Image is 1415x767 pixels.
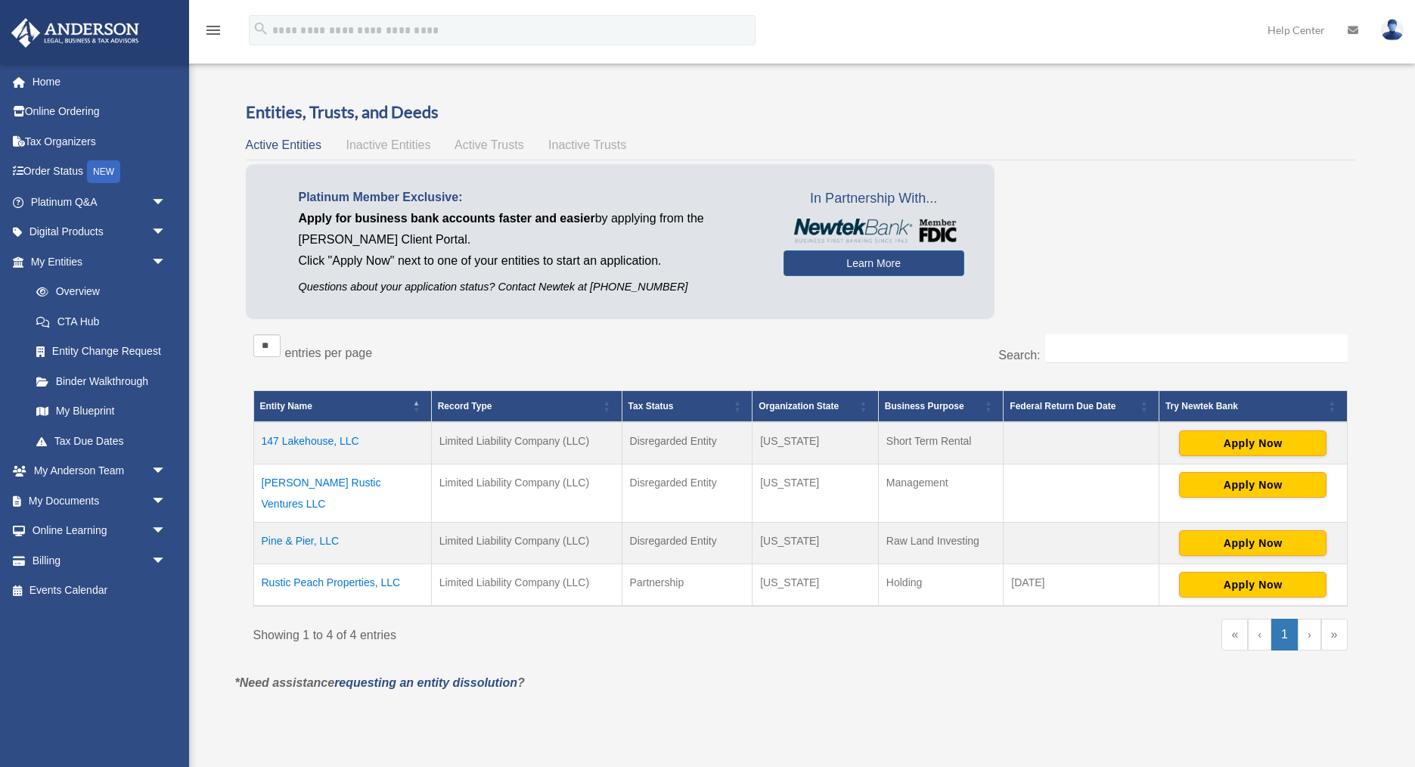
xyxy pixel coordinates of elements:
[246,138,321,151] span: Active Entities
[998,349,1040,362] label: Search:
[151,545,182,576] span: arrow_drop_down
[1179,430,1327,456] button: Apply Now
[752,522,879,564] td: [US_STATE]
[622,464,752,522] td: Disregarded Entity
[21,396,182,427] a: My Blueprint
[253,619,790,646] div: Showing 1 to 4 of 4 entries
[11,97,189,127] a: Online Ordering
[334,676,517,689] a: requesting an entity dissolution
[151,516,182,547] span: arrow_drop_down
[1298,619,1321,651] a: Next
[253,522,431,564] td: Pine & Pier, LLC
[11,247,182,277] a: My Entitiesarrow_drop_down
[21,277,174,307] a: Overview
[752,422,879,464] td: [US_STATE]
[622,564,752,606] td: Partnership
[151,247,182,278] span: arrow_drop_down
[11,157,189,188] a: Order StatusNEW
[21,366,182,396] a: Binder Walkthrough
[878,422,1003,464] td: Short Term Rental
[11,187,189,217] a: Platinum Q&Aarrow_drop_down
[11,486,189,516] a: My Documentsarrow_drop_down
[1179,530,1327,556] button: Apply Now
[235,676,525,689] em: *Need assistance ?
[878,464,1003,522] td: Management
[622,390,752,422] th: Tax Status: Activate to sort
[260,401,312,411] span: Entity Name
[11,126,189,157] a: Tax Organizers
[431,390,622,422] th: Record Type: Activate to sort
[431,522,622,564] td: Limited Liability Company (LLC)
[299,250,761,272] p: Click "Apply Now" next to one of your entities to start an application.
[752,390,879,422] th: Organization State: Activate to sort
[878,564,1003,606] td: Holding
[253,20,269,37] i: search
[1179,572,1327,598] button: Apply Now
[1179,472,1327,498] button: Apply Now
[878,390,1003,422] th: Business Purpose: Activate to sort
[299,208,761,250] p: by applying from the [PERSON_NAME] Client Portal.
[299,212,595,225] span: Apply for business bank accounts faster and easier
[299,187,761,208] p: Platinum Member Exclusive:
[246,101,1355,124] h3: Entities, Trusts, and Deeds
[622,422,752,464] td: Disregarded Entity
[791,219,957,243] img: NewtekBankLogoSM.png
[204,26,222,39] a: menu
[21,426,182,456] a: Tax Due Dates
[253,464,431,522] td: [PERSON_NAME] Rustic Ventures LLC
[431,422,622,464] td: Limited Liability Company (LLC)
[752,564,879,606] td: [US_STATE]
[784,250,964,276] a: Learn More
[1221,619,1248,651] a: First
[11,545,189,576] a: Billingarrow_drop_down
[1165,397,1324,415] div: Try Newtek Bank
[253,422,431,464] td: 147 Lakehouse, LLC
[11,67,189,97] a: Home
[253,564,431,606] td: Rustic Peach Properties, LLC
[1248,619,1271,651] a: Previous
[455,138,524,151] span: Active Trusts
[253,390,431,422] th: Entity Name: Activate to invert sorting
[1010,401,1116,411] span: Federal Return Due Date
[11,456,189,486] a: My Anderson Teamarrow_drop_down
[438,401,492,411] span: Record Type
[151,456,182,487] span: arrow_drop_down
[285,346,373,359] label: entries per page
[885,401,964,411] span: Business Purpose
[151,187,182,218] span: arrow_drop_down
[431,464,622,522] td: Limited Liability Company (LLC)
[299,278,761,297] p: Questions about your application status? Contact Newtek at [PHONE_NUMBER]
[1159,390,1347,422] th: Try Newtek Bank : Activate to sort
[1381,19,1404,41] img: User Pic
[11,576,189,606] a: Events Calendar
[1004,564,1159,606] td: [DATE]
[548,138,626,151] span: Inactive Trusts
[7,18,144,48] img: Anderson Advisors Platinum Portal
[151,217,182,248] span: arrow_drop_down
[431,564,622,606] td: Limited Liability Company (LLC)
[1004,390,1159,422] th: Federal Return Due Date: Activate to sort
[346,138,430,151] span: Inactive Entities
[622,522,752,564] td: Disregarded Entity
[11,516,189,546] a: Online Learningarrow_drop_down
[752,464,879,522] td: [US_STATE]
[151,486,182,517] span: arrow_drop_down
[1321,619,1348,651] a: Last
[11,217,189,247] a: Digital Productsarrow_drop_down
[759,401,839,411] span: Organization State
[784,187,964,211] span: In Partnership With...
[878,522,1003,564] td: Raw Land Investing
[87,160,120,183] div: NEW
[1271,619,1298,651] a: 1
[204,21,222,39] i: menu
[21,337,182,367] a: Entity Change Request
[21,306,182,337] a: CTA Hub
[628,401,674,411] span: Tax Status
